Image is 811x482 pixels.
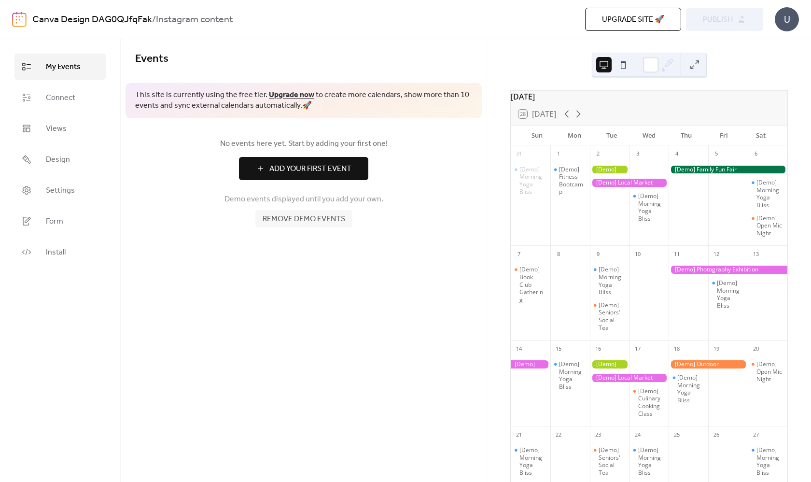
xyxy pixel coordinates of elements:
[599,301,626,331] div: [Demo] Seniors' Social Tea
[511,91,787,102] div: [DATE]
[756,179,783,209] div: [Demo] Morning Yoga Bliss
[553,149,564,159] div: 1
[269,163,351,175] span: Add Your First Event
[602,14,664,26] span: Upgrade site 🚀
[46,216,63,227] span: Form
[711,149,722,159] div: 5
[553,249,564,259] div: 8
[671,343,682,354] div: 18
[638,387,665,417] div: [Demo] Culinary Cooking Class
[514,343,524,354] div: 14
[239,157,368,180] button: Add Your First Event
[550,360,590,390] div: [Demo] Morning Yoga Bliss
[514,149,524,159] div: 31
[599,266,626,296] div: [Demo] Morning Yoga Bliss
[711,343,722,354] div: 19
[550,166,590,196] div: [Demo] Fitness Bootcamp
[632,249,643,259] div: 10
[14,85,106,111] a: Connect
[632,429,643,440] div: 24
[14,146,106,172] a: Design
[46,185,75,197] span: Settings
[751,343,761,354] div: 20
[668,126,705,145] div: Thu
[756,446,783,476] div: [Demo] Morning Yoga Bliss
[638,192,665,222] div: [Demo] Morning Yoga Bliss
[717,279,744,309] div: [Demo] Morning Yoga Bliss
[14,239,106,265] a: Install
[711,249,722,259] div: 12
[519,446,546,476] div: [Demo] Morning Yoga Bliss
[671,249,682,259] div: 11
[751,429,761,440] div: 27
[263,213,345,225] span: Remove demo events
[593,343,603,354] div: 16
[46,92,75,104] span: Connect
[705,126,742,145] div: Fri
[14,177,106,203] a: Settings
[269,87,314,102] a: Upgrade now
[156,11,233,29] b: Instagram content
[556,126,593,145] div: Mon
[751,149,761,159] div: 6
[775,7,799,31] div: U
[748,214,787,237] div: [Demo] Open Mic Night
[559,360,586,390] div: [Demo] Morning Yoga Bliss
[677,374,704,404] div: [Demo] Morning Yoga Bliss
[748,360,787,383] div: [Demo] Open Mic Night
[638,446,665,476] div: [Demo] Morning Yoga Bliss
[756,360,783,383] div: [Demo] Open Mic Night
[669,266,787,274] div: [Demo] Photography Exhibition
[511,446,550,476] div: [Demo] Morning Yoga Bliss
[14,115,106,142] a: Views
[511,266,550,303] div: [Demo] Book Club Gathering
[629,192,669,222] div: [Demo] Morning Yoga Bliss
[553,343,564,354] div: 15
[255,210,352,227] button: Remove demo events
[751,249,761,259] div: 13
[135,138,472,150] span: No events here yet. Start by adding your first one!
[629,387,669,417] div: [Demo] Culinary Cooking Class
[590,360,629,369] div: [Demo] Gardening Workshop
[590,374,669,382] div: [Demo] Local Market
[519,166,546,196] div: [Demo] Morning Yoga Bliss
[708,279,748,309] div: [Demo] Morning Yoga Bliss
[593,149,603,159] div: 2
[559,166,586,196] div: [Demo] Fitness Bootcamp
[742,126,780,145] div: Sat
[519,266,546,303] div: [Demo] Book Club Gathering
[46,61,81,73] span: My Events
[669,166,787,174] div: [Demo] Family Fun Fair
[671,429,682,440] div: 25
[135,157,472,180] a: Add Your First Event
[135,90,472,112] span: This site is currently using the free tier. to create more calendars, show more than 10 events an...
[518,126,556,145] div: Sun
[46,154,70,166] span: Design
[511,360,550,369] div: [Demo] Photography Exhibition
[553,429,564,440] div: 22
[224,194,383,205] span: Demo events displayed until you add your own.
[632,149,643,159] div: 3
[669,374,708,404] div: [Demo] Morning Yoga Bliss
[748,446,787,476] div: [Demo] Morning Yoga Bliss
[593,429,603,440] div: 23
[511,166,550,196] div: [Demo] Morning Yoga Bliss
[152,11,156,29] b: /
[593,249,603,259] div: 9
[14,54,106,80] a: My Events
[590,166,629,174] div: [Demo] Gardening Workshop
[669,360,748,369] div: [Demo] Outdoor Adventure Day
[514,429,524,440] div: 21
[593,126,630,145] div: Tue
[629,446,669,476] div: [Demo] Morning Yoga Bliss
[632,343,643,354] div: 17
[590,301,629,331] div: [Demo] Seniors' Social Tea
[46,247,66,258] span: Install
[711,429,722,440] div: 26
[12,12,27,27] img: logo
[590,446,629,476] div: [Demo] Seniors' Social Tea
[585,8,681,31] button: Upgrade site 🚀
[46,123,67,135] span: Views
[748,179,787,209] div: [Demo] Morning Yoga Bliss
[14,208,106,234] a: Form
